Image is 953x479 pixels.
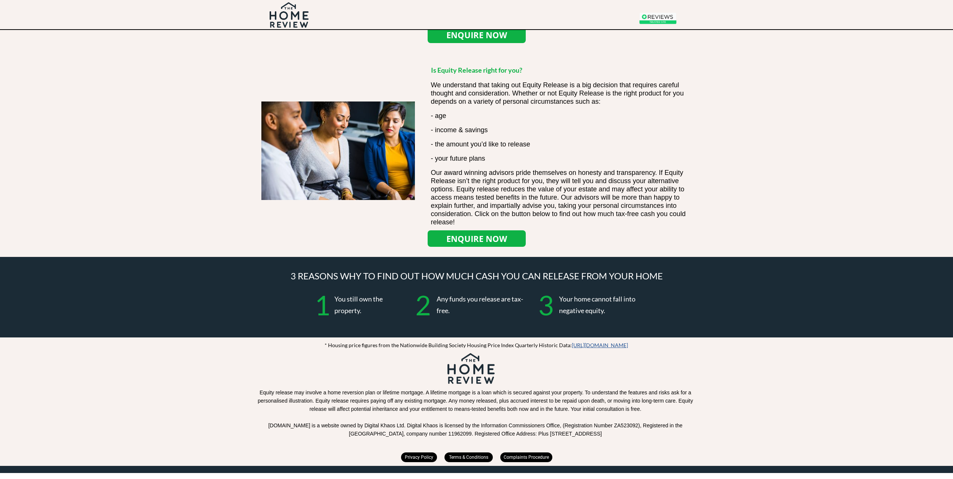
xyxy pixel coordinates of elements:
[446,29,507,40] strong: ENQUIRE NOW
[431,169,686,226] span: Our award winning advisors pride themselves on honesty and transparency. If Equity Release isn’t ...
[444,455,493,460] span: Terms & Conditions
[428,27,526,43] a: ENQUIRE NOW
[334,295,383,315] span: You still own the property.
[437,295,523,315] span: Any funds you release are tax-free.
[401,452,437,462] a: Privacy Policy
[431,140,530,148] span: - the amount you’d like to release
[258,389,693,412] span: Equity release may involve a home reversion plan or lifetime mortgage. A lifetime mortgage is a l...
[444,452,493,462] a: Terms & Conditions
[401,455,437,460] span: Privacy Policy
[446,233,507,244] strong: ENQUIRE NOW
[291,270,663,281] span: 3 REASONS WHY TO FIND OUT HOW MUCH CASH YOU CAN RELEASE FROM YOUR HOME
[428,230,526,247] a: ENQUIRE NOW
[572,342,628,348] a: [URL][DOMAIN_NAME]
[431,66,522,74] span: Is Equity Release right for you?
[431,126,488,134] span: - income & savings
[315,289,330,321] strong: 1
[538,289,554,321] strong: 3
[559,295,635,315] span: Your home cannot fall into negative equity.
[431,112,446,119] span: - age
[268,422,682,437] span: [DOMAIN_NAME] is a website owned by Digital Khaos Ltd. Digital Khaos is licensed by the Informati...
[431,155,485,162] span: - your future plans
[500,452,552,462] a: Complaints Procedure
[325,342,628,348] span: * Housing price figures from the Nationwide Building Society Housing Price Index Quarterly Histor...
[415,289,431,321] strong: 2
[500,455,552,460] span: Complaints Procedure
[431,81,684,105] span: We understand that taking out Equity Release is a big decision that requires careful thought and ...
